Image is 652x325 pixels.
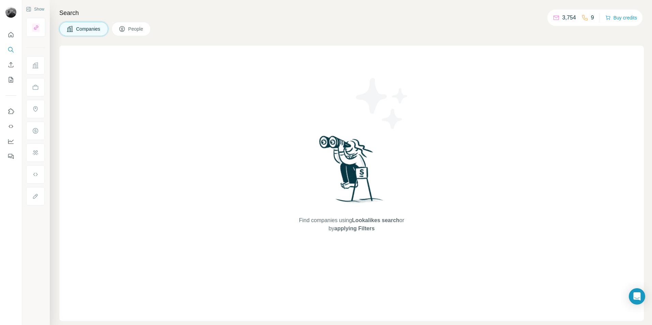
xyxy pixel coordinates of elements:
[5,29,16,41] button: Quick start
[5,135,16,148] button: Dashboard
[334,226,374,231] span: applying Filters
[5,150,16,162] button: Feedback
[5,59,16,71] button: Enrich CSV
[5,105,16,118] button: Use Surfe on LinkedIn
[352,73,413,134] img: Surfe Illustration - Stars
[605,13,637,22] button: Buy credits
[297,216,406,233] span: Find companies using or by
[59,8,644,18] h4: Search
[76,26,101,32] span: Companies
[5,7,16,18] img: Avatar
[128,26,144,32] span: People
[562,14,576,22] p: 3,754
[5,120,16,133] button: Use Surfe API
[629,288,645,305] div: Open Intercom Messenger
[591,14,594,22] p: 9
[316,134,387,210] img: Surfe Illustration - Woman searching with binoculars
[5,74,16,86] button: My lists
[21,4,49,14] button: Show
[352,217,399,223] span: Lookalikes search
[5,44,16,56] button: Search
